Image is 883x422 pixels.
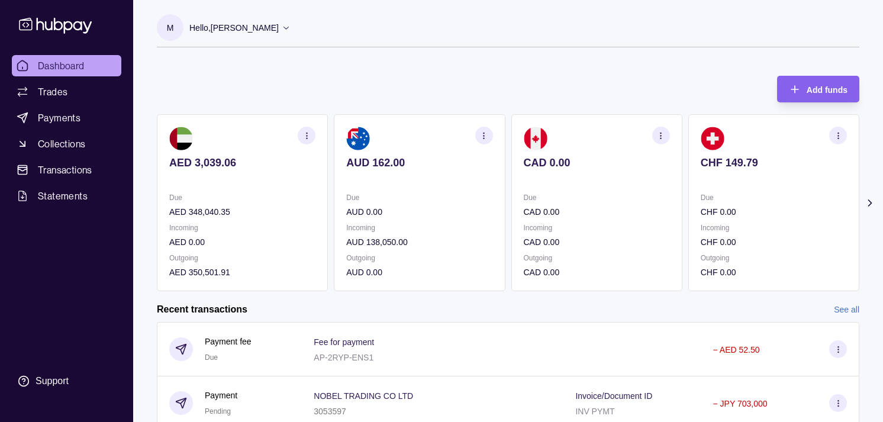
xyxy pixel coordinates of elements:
p: CHF 0.00 [701,236,847,249]
a: Payments [12,107,121,128]
p: NOBEL TRADING CO LTD [314,391,413,401]
a: Dashboard [12,55,121,76]
button: Add funds [777,76,859,102]
p: Incoming [524,221,670,234]
span: Add funds [807,85,847,95]
img: au [346,127,370,150]
p: Due [346,191,492,204]
div: Support [36,375,69,388]
p: Outgoing [346,252,492,265]
img: ae [169,127,193,150]
p: CAD 0.00 [524,236,670,249]
p: AUD 138,050.00 [346,236,492,249]
p: Incoming [346,221,492,234]
span: Collections [38,137,85,151]
span: Trades [38,85,67,99]
img: ca [524,127,547,150]
p: AED 0.00 [169,236,315,249]
p: AED 3,039.06 [169,156,315,169]
p: AED 348,040.35 [169,205,315,218]
p: Due [524,191,670,204]
span: Statements [38,189,88,203]
p: Due [169,191,315,204]
p: Outgoing [701,252,847,265]
img: ch [701,127,724,150]
p: Hello, [PERSON_NAME] [189,21,279,34]
p: Outgoing [169,252,315,265]
p: AP-2RYP-ENS1 [314,353,373,362]
p: Fee for payment [314,337,374,347]
a: Collections [12,133,121,154]
h2: Recent transactions [157,303,247,316]
span: Pending [205,407,231,415]
p: CAD 0.00 [524,156,670,169]
p: AUD 0.00 [346,266,492,279]
p: Incoming [169,221,315,234]
p: Incoming [701,221,847,234]
p: − AED 52.50 [713,345,760,355]
a: Trades [12,81,121,102]
p: CHF 149.79 [701,156,847,169]
p: Due [701,191,847,204]
p: AED 350,501.91 [169,266,315,279]
span: Due [205,353,218,362]
p: CAD 0.00 [524,266,670,279]
a: Statements [12,185,121,207]
p: AUD 0.00 [346,205,492,218]
p: M [167,21,174,34]
p: Outgoing [524,252,670,265]
span: Payments [38,111,80,125]
p: INV PYMT [575,407,614,416]
a: Transactions [12,159,121,181]
span: Transactions [38,163,92,177]
p: Payment fee [205,335,252,348]
p: CAD 0.00 [524,205,670,218]
p: Invoice/Document ID [575,391,652,401]
p: AUD 162.00 [346,156,492,169]
a: See all [834,303,859,316]
p: 3053597 [314,407,346,416]
p: CHF 0.00 [701,266,847,279]
p: Payment [205,389,237,402]
span: Dashboard [38,59,85,73]
a: Support [12,369,121,394]
p: CHF 0.00 [701,205,847,218]
p: − JPY 703,000 [713,399,768,408]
